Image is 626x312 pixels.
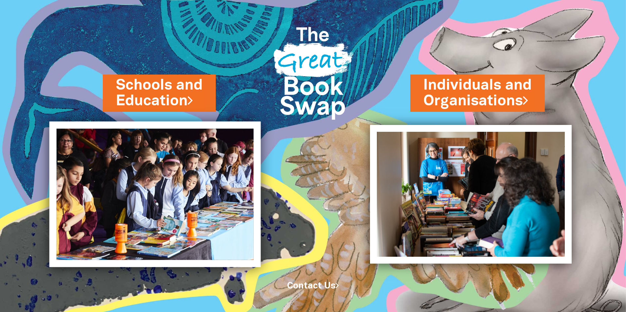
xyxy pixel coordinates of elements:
img: Great Bookswap logo [266,8,360,133]
a: Schools andEducation [116,75,203,111]
a: Individuals andOrganisations [423,75,532,111]
img: Individuals and Organisations [370,125,571,264]
a: Contact Us [287,282,339,290]
img: Schools and Education [49,121,261,267]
